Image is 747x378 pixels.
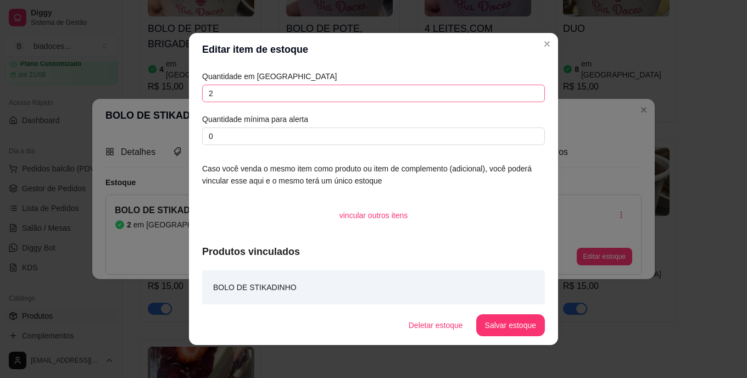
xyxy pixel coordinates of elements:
[202,244,545,259] article: Produtos vinculados
[189,33,558,66] header: Editar item de estoque
[476,314,545,336] button: Salvar estoque
[202,113,545,125] article: Quantidade mínima para alerta
[202,163,545,187] article: Caso você venda o mesmo item como produto ou item de complemento (adicional), você poderá vincula...
[202,70,545,82] article: Quantidade em [GEOGRAPHIC_DATA]
[331,204,417,226] button: vincular outros itens
[400,314,472,336] button: Deletar estoque
[538,35,556,53] button: Close
[213,281,297,293] article: BOLO DE STIKADINHO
